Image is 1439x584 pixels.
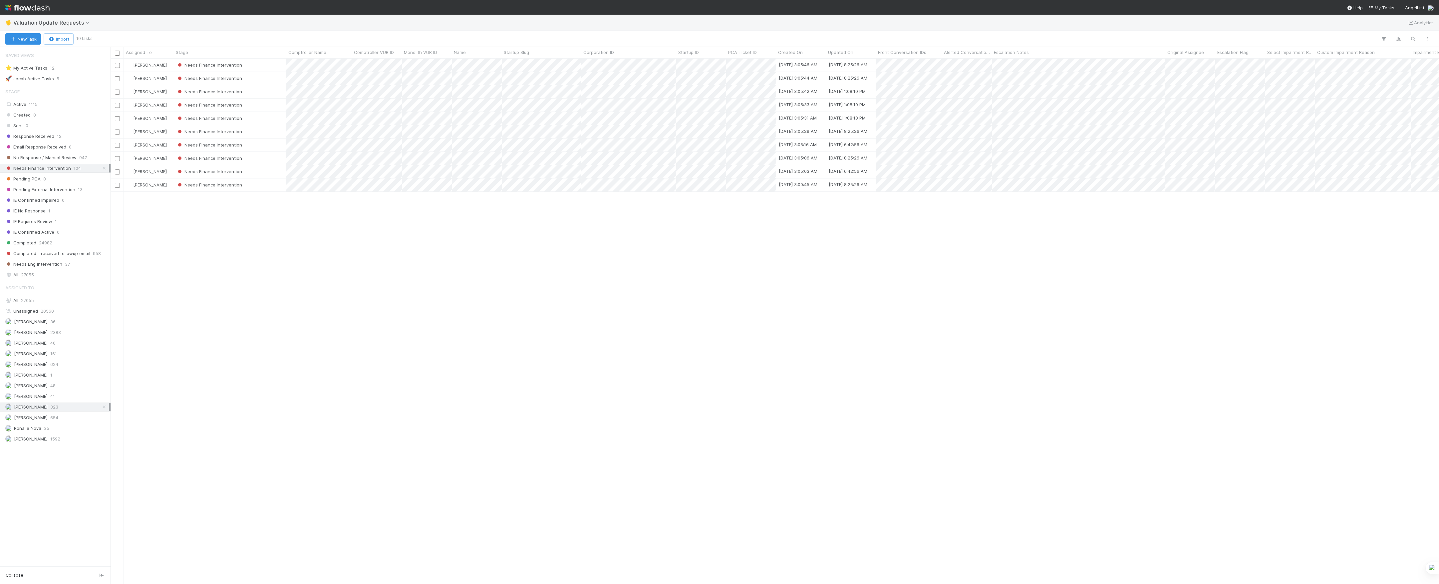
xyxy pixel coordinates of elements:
span: [PERSON_NAME] [14,372,48,378]
span: 624 [50,360,58,369]
div: [PERSON_NAME] [127,88,167,95]
div: [PERSON_NAME] [127,128,167,135]
span: 1115 [29,102,38,107]
span: 654 [50,414,58,422]
img: avatar_b6a6ccf4-6160-40f7-90da-56c3221167ae.png [127,62,132,68]
div: [DATE] 8:25:26 AM [829,181,867,188]
span: 161 [50,350,57,358]
input: Toggle Row Selected [115,143,120,148]
img: avatar_cd4e5e5e-3003-49e5-bc76-fd776f359de9.png [5,436,12,442]
img: avatar_8e0a024e-b700-4f9f-aecf-6f1e79dccd3c.png [5,372,12,378]
span: Pending PCA [5,175,41,183]
div: [PERSON_NAME] [127,115,167,122]
span: 5 [57,75,59,83]
img: avatar_b6a6ccf4-6160-40f7-90da-56c3221167ae.png [127,102,132,108]
span: IE Confirmed Active [5,228,54,236]
button: Import [44,33,74,45]
div: [DATE] 3:05:44 AM [779,75,817,81]
span: Escalation Notes [994,49,1029,56]
span: [PERSON_NAME] [14,383,48,388]
div: Unassigned [5,307,109,315]
span: 13 [78,185,83,194]
span: 0 [33,111,36,119]
span: [PERSON_NAME] [133,142,167,147]
div: [DATE] 6:42:56 AM [829,141,867,148]
span: 12 [50,64,55,72]
span: Comptroller VUR ID [354,49,394,56]
span: [PERSON_NAME] [133,62,167,68]
input: Toggle Row Selected [115,183,120,188]
span: Startup ID [678,49,699,56]
div: Needs Finance Intervention [176,115,242,122]
input: Toggle Row Selected [115,76,120,81]
span: [PERSON_NAME] [14,394,48,399]
span: [PERSON_NAME] [14,404,48,410]
span: Needs Finance Intervention [176,155,242,161]
span: 41 [50,392,55,401]
span: 958 [93,249,101,258]
div: Needs Finance Intervention [176,142,242,148]
span: Needs Finance Intervention [176,142,242,147]
span: Monolith VUR ID [404,49,437,56]
span: 0 [43,175,46,183]
img: avatar_b6a6ccf4-6160-40f7-90da-56c3221167ae.png [5,404,12,410]
span: Saved Views [5,49,34,62]
span: [PERSON_NAME] [133,89,167,94]
span: Needs Finance Intervention [5,164,71,172]
div: [DATE] 3:05:46 AM [779,61,817,68]
span: Front Conversation IDs [878,49,926,56]
div: [DATE] 3:05:33 AM [779,101,817,108]
span: Updated On [828,49,853,56]
span: Startup Slug [504,49,529,56]
a: Analytics [1407,19,1434,27]
div: Help [1347,4,1363,11]
span: [PERSON_NAME] [14,436,48,441]
div: [DATE] 1:08:10 PM [829,88,866,95]
span: 48 [50,382,56,390]
div: [DATE] 8:25:26 AM [829,154,867,161]
span: Stage [176,49,188,56]
span: Valuation Update Requests [13,19,93,26]
img: avatar_487f705b-1efa-4920-8de6-14528bcda38c.png [5,393,12,400]
input: Toggle Row Selected [115,156,120,161]
div: [DATE] 1:08:10 PM [829,101,866,108]
input: Toggle Row Selected [115,130,120,135]
img: avatar_b6a6ccf4-6160-40f7-90da-56c3221167ae.png [127,116,132,121]
input: Toggle Row Selected [115,103,120,108]
span: Email Response Received [5,143,66,151]
span: Custom Impairment Reason [1317,49,1375,56]
span: PCA Ticket ID [728,49,757,56]
div: [PERSON_NAME] [127,181,167,188]
span: 27055 [21,271,34,279]
div: [DATE] 3:05:29 AM [779,128,817,135]
div: Needs Finance Intervention [176,128,242,135]
span: [PERSON_NAME] [14,415,48,420]
span: 2383 [50,328,61,337]
span: 104 [74,164,81,172]
span: Response Received [5,132,54,141]
div: Needs Finance Intervention [176,88,242,95]
img: avatar_b6a6ccf4-6160-40f7-90da-56c3221167ae.png [127,129,132,134]
img: avatar_b6a6ccf4-6160-40f7-90da-56c3221167ae.png [127,169,132,174]
span: 36 [50,318,56,326]
div: Needs Finance Intervention [176,102,242,108]
div: [DATE] 3:05:16 AM [779,141,817,148]
span: 323 [50,403,58,411]
img: avatar_b6a6ccf4-6160-40f7-90da-56c3221167ae.png [1427,5,1434,11]
div: Needs Finance Intervention [176,181,242,188]
span: Stage [5,85,20,98]
input: Toggle All Rows Selected [115,51,120,56]
div: [DATE] 8:25:26 AM [829,128,867,135]
a: My Tasks [1368,4,1394,11]
input: Toggle Row Selected [115,90,120,95]
img: avatar_0d9988fd-9a15-4cc7-ad96-88feab9e0fa9.png [5,425,12,432]
span: 27055 [21,298,34,303]
span: Ronalie Nova [14,426,41,431]
span: Assigned To [126,49,152,56]
span: [PERSON_NAME] [14,340,48,346]
span: 1 [55,217,57,226]
small: 10 tasks [76,36,93,42]
span: IE No Response [5,207,46,215]
div: Needs Finance Intervention [176,168,242,175]
span: [PERSON_NAME] [14,330,48,335]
